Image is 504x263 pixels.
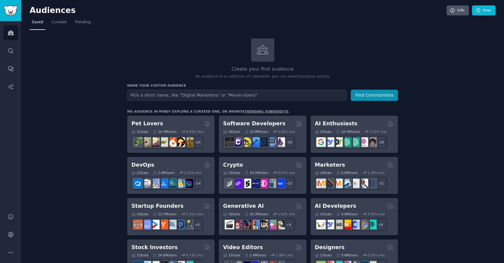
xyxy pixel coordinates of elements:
[127,66,398,73] h2: Create your first audience
[159,179,168,188] img: DevOpsLinks
[191,218,203,231] div: + 9
[184,171,202,175] div: 2.10 % /mo
[351,90,398,101] button: Find Communities
[244,253,267,257] div: 2.4M Users
[244,110,288,113] a: trending subreddits
[131,202,183,210] h2: Startup Founders
[316,137,326,147] img: GoogleGeminiAI
[350,220,360,229] img: OpenSourceAI
[167,137,176,147] img: cockatiel
[367,179,376,188] img: OnlineMarketing
[359,220,368,229] img: llmops
[159,220,168,229] img: ycombinator
[276,253,293,257] div: 1.98 % /mo
[282,218,295,231] div: + 9
[259,220,268,229] img: FluxAI
[32,20,43,25] span: Saved
[127,83,398,88] h3: Name your custom audience
[242,220,251,229] img: deepdream
[315,244,345,251] h2: Designers
[276,220,285,229] img: DreamBooth
[176,137,185,147] img: PetAdvice
[333,179,343,188] img: AskMarketing
[131,244,178,251] h2: Stock Investors
[325,137,334,147] img: DeepSeek
[159,137,168,147] img: turtle
[176,220,185,229] img: Entrepreneurship
[176,179,185,188] img: aws_cdk
[150,137,160,147] img: leopardgeckos
[184,220,193,229] img: growmybusiness
[133,220,143,229] img: EntrepreneurRideAlong
[370,130,387,134] div: 2.52 % /mo
[316,220,326,229] img: LangChain
[278,171,295,175] div: 0.47 % /mo
[142,137,151,147] img: ballpython
[278,130,295,134] div: 0.45 % /mo
[342,179,351,188] img: Emailmarketing
[127,90,347,101] input: Pick a short name, like "Digital Marketers" or "Movie-Goers"
[223,212,240,216] div: 16 Sub s
[184,137,193,147] img: dogbreed
[223,120,285,127] h2: Software Developers
[342,220,351,229] img: MistralAI
[131,130,148,134] div: 31 Sub s
[233,179,243,188] img: 0xPolygon
[184,179,193,188] img: PlatformEngineers
[315,202,356,210] h2: AI Developers
[342,137,351,147] img: chatgpt_promptDesign
[316,179,326,188] img: content_marketing
[225,137,234,147] img: software
[367,212,385,216] div: 3.26 % /mo
[223,130,240,134] div: 26 Sub s
[267,137,276,147] img: AskComputerScience
[131,212,148,216] div: 16 Sub s
[150,179,160,188] img: Docker_DevOps
[223,244,263,251] h2: Video Editors
[127,109,290,114] div: No audience in mind? Explore a curated one, or browse .
[276,137,285,147] img: elixir
[359,179,368,188] img: MarketingResearch
[167,179,176,188] img: platformengineering
[242,137,251,147] img: learnjavascript
[278,212,295,216] div: 1.50 % /mo
[50,18,69,30] a: Curated
[276,179,285,188] img: defi_
[336,212,358,216] div: 4.0M Users
[131,161,154,169] h2: DevOps
[325,179,334,188] img: bigseo
[282,136,295,149] div: + 19
[374,218,387,231] div: + 8
[367,171,385,175] div: 1.26 % /mo
[315,212,332,216] div: 15 Sub s
[336,130,360,134] div: 20.4M Users
[244,171,268,175] div: 19.1M Users
[186,130,203,134] div: 0.83 % /mo
[333,137,343,147] img: AItoolsCatalog
[242,179,251,188] img: ethstaker
[374,136,387,149] div: + 18
[191,177,203,190] div: + 14
[350,137,360,147] img: chatgpt_prompts_
[282,177,295,190] div: + 12
[259,137,268,147] img: reactnative
[133,179,143,188] img: azuredevops
[315,120,357,127] h2: AI Enthusiasts
[367,137,376,147] img: ArtificalIntelligence
[186,253,203,257] div: 0.73 % /mo
[186,212,203,216] div: 1.51 % /mo
[259,179,268,188] img: defiblockchain
[359,137,368,147] img: OpenAIDev
[233,137,243,147] img: csharp
[167,220,176,229] img: indiehackers
[223,171,240,175] div: 19 Sub s
[223,161,243,169] h2: Crypto
[233,220,243,229] img: dalle2
[142,220,151,229] img: SaaS
[315,253,332,257] div: 13 Sub s
[374,177,387,190] div: + 11
[250,137,260,147] img: iOSProgramming
[127,74,398,79] p: An audience is a collection of subreddits you can search/analyze quickly
[472,5,496,16] a: New
[367,220,376,229] img: AIDevelopersSociety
